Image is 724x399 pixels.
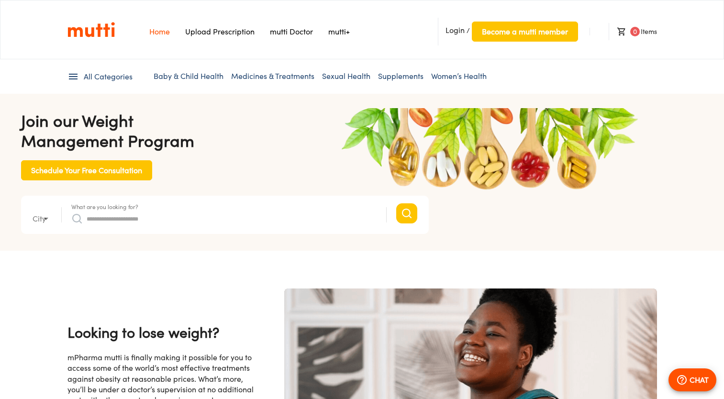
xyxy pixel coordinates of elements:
button: CHAT [668,368,716,391]
span: Login [446,25,465,35]
span: 0 [630,27,640,36]
a: Navigates to mutti+ page [328,27,350,36]
img: Logo [67,22,115,38]
a: Medicines & Treatments [231,71,314,81]
a: Women’s Health [431,71,487,81]
label: What are you looking for? [71,204,138,210]
span: Schedule Your Free Consultation [31,164,142,177]
span: Become a mutti member [482,25,568,38]
a: Link on the logo navigates to HomePage [67,22,115,38]
span: All Categories [84,71,133,82]
a: Baby & Child Health [154,71,223,81]
h4: Join our Weight Management Program [21,111,429,151]
button: Become a mutti member [472,22,578,42]
p: CHAT [690,374,709,386]
a: Schedule Your Free Consultation [21,165,152,173]
button: Search [396,203,417,223]
li: Items [609,23,657,40]
a: Navigates to Home Page [149,27,170,36]
a: Sexual Health [322,71,370,81]
a: Navigates to mutti doctor website [270,27,313,36]
a: Navigates to Prescription Upload Page [185,27,255,36]
li: / [438,18,578,45]
button: Schedule Your Free Consultation [21,160,152,180]
a: Supplements [378,71,423,81]
h4: Looking to lose weight? [67,322,257,343]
